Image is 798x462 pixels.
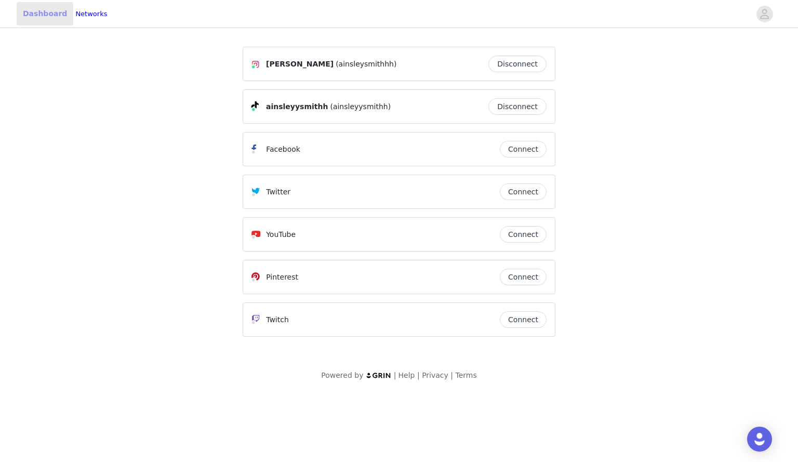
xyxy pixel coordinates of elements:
a: Help [398,371,415,379]
span: ainsleyysmithh [266,101,328,112]
img: logo [366,372,392,379]
span: [PERSON_NAME] [266,59,334,70]
span: (ainsleysmithhh) [336,59,396,70]
button: Connect [500,141,547,157]
a: Terms [455,371,476,379]
div: Open Intercom Messenger [747,427,772,452]
span: (ainsleyysmithh) [330,101,391,112]
button: Connect [500,226,547,243]
p: Twitch [266,314,289,325]
button: Disconnect [488,56,547,72]
img: Instagram Icon [251,60,260,69]
a: Privacy [422,371,448,379]
button: Connect [500,183,547,200]
p: Pinterest [266,272,298,283]
p: Facebook [266,144,300,155]
button: Connect [500,311,547,328]
p: Twitter [266,187,290,197]
a: Networks [75,9,107,19]
button: Disconnect [488,98,547,115]
span: | [450,371,453,379]
button: Connect [500,269,547,285]
span: Powered by [321,371,363,379]
span: | [417,371,420,379]
a: Dashboard [17,2,73,25]
span: | [394,371,396,379]
p: YouTube [266,229,296,240]
div: avatar [760,6,769,22]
